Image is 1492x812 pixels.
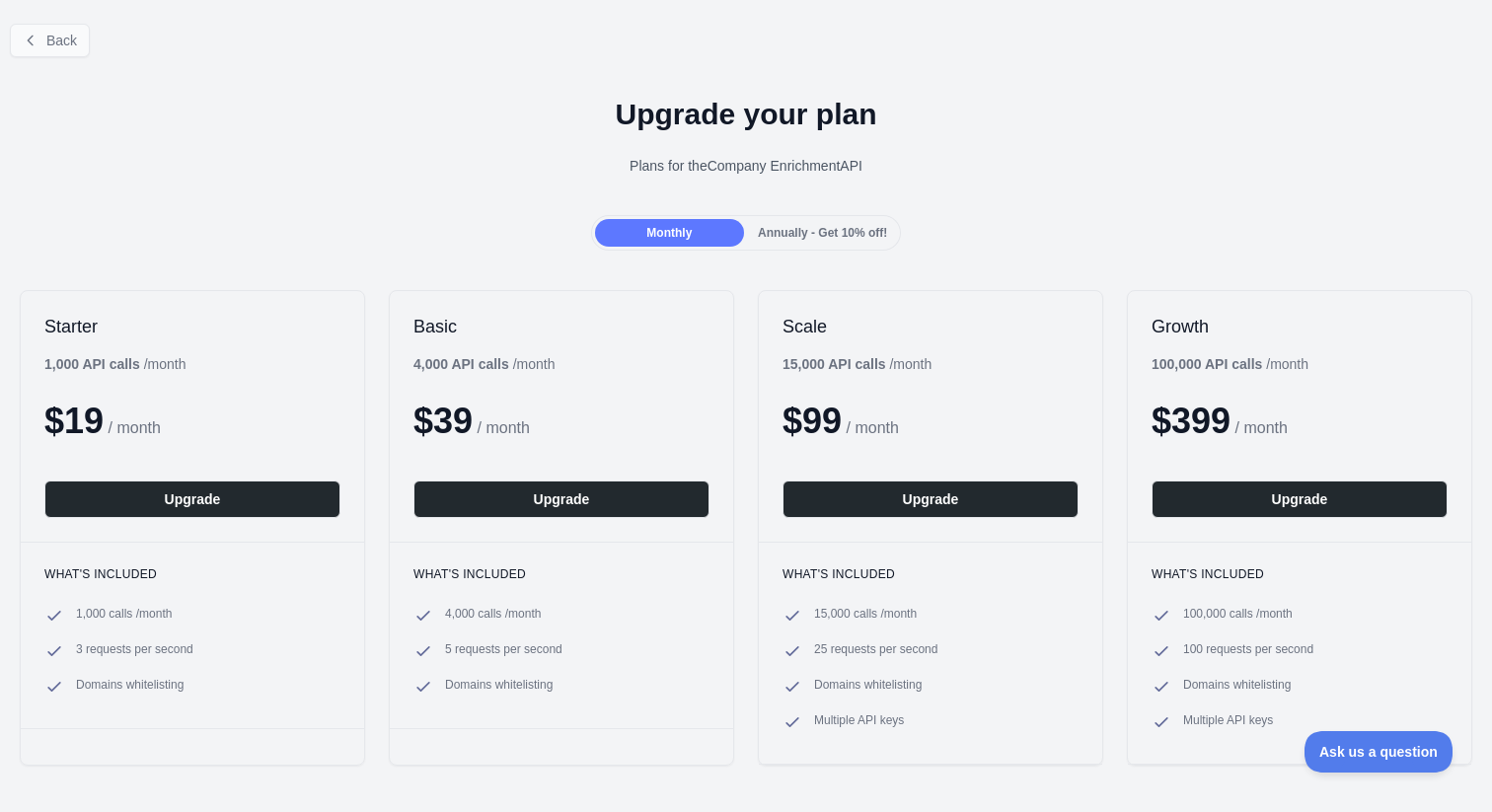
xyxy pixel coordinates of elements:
div: / month [1152,354,1308,374]
b: 15,000 API calls [783,356,886,372]
h2: Growth [1152,315,1448,338]
h2: Basic [413,315,709,338]
b: 100,000 API calls [1152,356,1262,372]
div: / month [783,354,932,374]
div: / month [413,354,555,374]
span: $ 399 [1152,401,1231,441]
h2: Scale [783,315,1079,338]
iframe: Toggle Customer Support [1305,731,1453,773]
span: $ 99 [783,401,842,441]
